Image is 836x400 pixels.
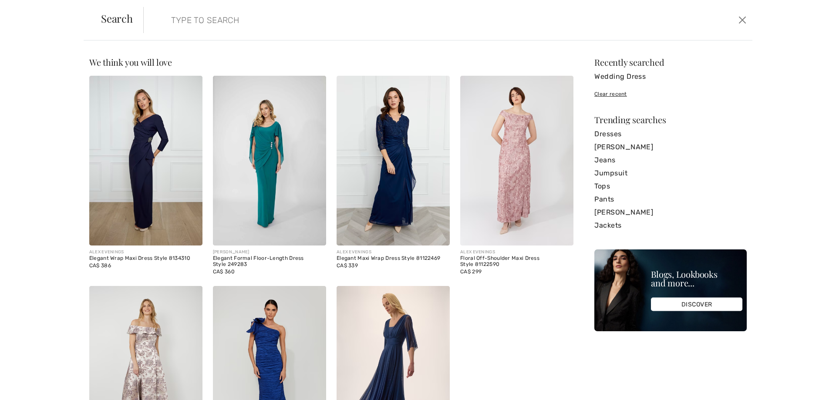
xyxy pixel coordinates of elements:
img: avatar [14,40,28,54]
div: DISCOVER [651,298,742,311]
a: Jackets [594,219,747,232]
span: CA$ 386 [89,262,111,269]
div: ALEX EVENINGS [460,249,573,255]
a: Pants [594,193,747,206]
div: Boutique [STREET_ADDRESS] [35,80,147,87]
span: Chat [19,6,37,14]
button: End chat [101,229,115,239]
div: Blogs, Lookbooks and more... [651,270,742,287]
img: avatar [16,111,30,125]
a: Jumpsuit [594,167,747,180]
button: Attach file [117,228,131,239]
span: Search [101,13,133,24]
span: Hi, are you having any trouble checking out? Feel free to reach out to us with any questions! [38,94,123,121]
div: Chat started [16,68,147,75]
img: Floral Off-Shoulder Maxi Dress Style 81122590. Rose [460,76,573,245]
a: Wedding Dress [594,70,747,83]
div: [STREET_ADDRESS] [33,47,149,54]
h1: Live Chat | Chat en direct [37,10,122,30]
a: [PERSON_NAME] [594,141,747,154]
div: Elegant Maxi Wrap Dress Style 81122469 [337,255,450,262]
div: Clear recent [594,90,747,98]
span: We think you will love [89,56,172,68]
div: ALEX EVENINGS [337,249,450,255]
button: Menu [132,229,146,239]
div: Elegant Formal Floor-Length Dress Style 249283 [213,255,326,268]
a: Jeans [594,154,747,167]
h2: Customer Care | Service Client [33,40,149,47]
div: Recently searched [594,58,747,67]
a: Tops [594,180,747,193]
img: Elegant Wrap Maxi Dress Style 8134310. Lavender [89,76,202,245]
div: ALEX EVENINGS [89,249,202,255]
img: Blogs, Lookbooks and more... [594,249,747,331]
span: CA$ 339 [337,262,358,269]
div: Trending searches [594,115,747,124]
button: Close [736,13,749,27]
img: Elegant Formal Floor-Length Dress Style 249283. Imperial Blue [213,76,326,245]
span: CA$ 299 [460,269,482,275]
button: Popout [122,15,136,27]
img: Elegant Maxi Wrap Dress Style 81122469. Navy [337,76,450,245]
div: Floral Off-Shoulder Maxi Dress Style 81122590 [460,255,573,268]
a: Dresses [594,128,747,141]
div: [PERSON_NAME] [213,249,326,255]
div: Elegant Wrap Maxi Dress Style 8134310 [89,255,202,262]
span: CA$ 360 [213,269,235,275]
input: TYPE TO SEARCH [165,7,593,33]
button: Minimize widget [136,15,150,27]
a: [PERSON_NAME] [594,206,747,219]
